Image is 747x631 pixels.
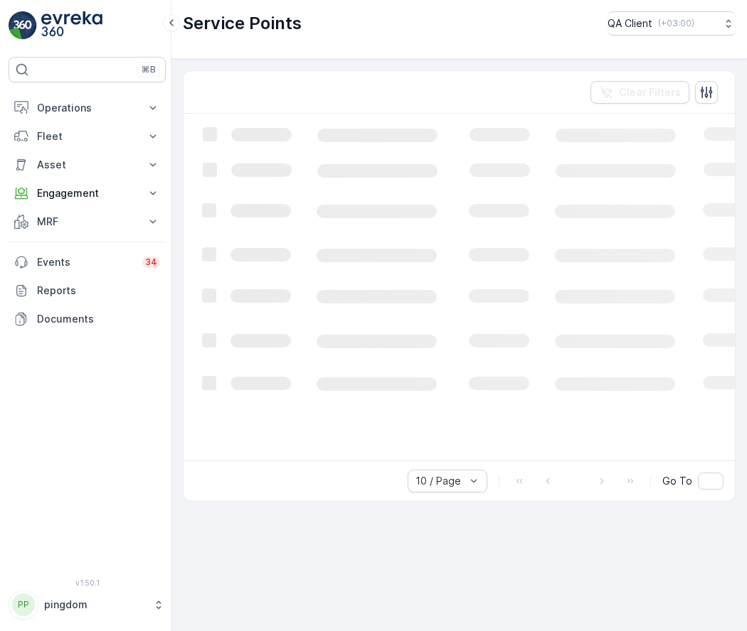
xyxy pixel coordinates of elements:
button: Operations [9,94,166,122]
p: Asset [37,158,137,172]
p: Reports [37,284,160,298]
button: Engagement [9,179,166,207]
p: pingdom [44,598,146,612]
p: ( +03:00 ) [658,18,694,29]
button: PPpingdom [9,590,166,620]
p: Events [37,255,134,269]
button: Fleet [9,122,166,151]
div: PP [12,593,35,616]
p: Engagement [37,186,137,200]
p: ⌘B [142,64,156,75]
button: MRF [9,207,166,236]
img: logo_light-DOdMpM7g.png [41,11,102,40]
a: Reports [9,276,166,305]
p: QA Client [608,16,652,31]
p: Clear Filters [619,85,681,99]
p: Fleet [37,129,137,144]
p: Operations [37,101,137,115]
a: Documents [9,305,166,333]
img: logo [9,11,37,40]
p: Documents [37,312,160,326]
p: 34 [145,257,157,268]
span: v 1.50.1 [9,578,166,587]
p: Service Points [183,12,302,35]
button: QA Client(+03:00) [608,11,736,36]
button: Clear Filters [590,81,689,104]
p: MRF [37,215,137,229]
button: Asset [9,151,166,179]
a: Events34 [9,248,166,276]
span: Go To [662,474,692,488]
